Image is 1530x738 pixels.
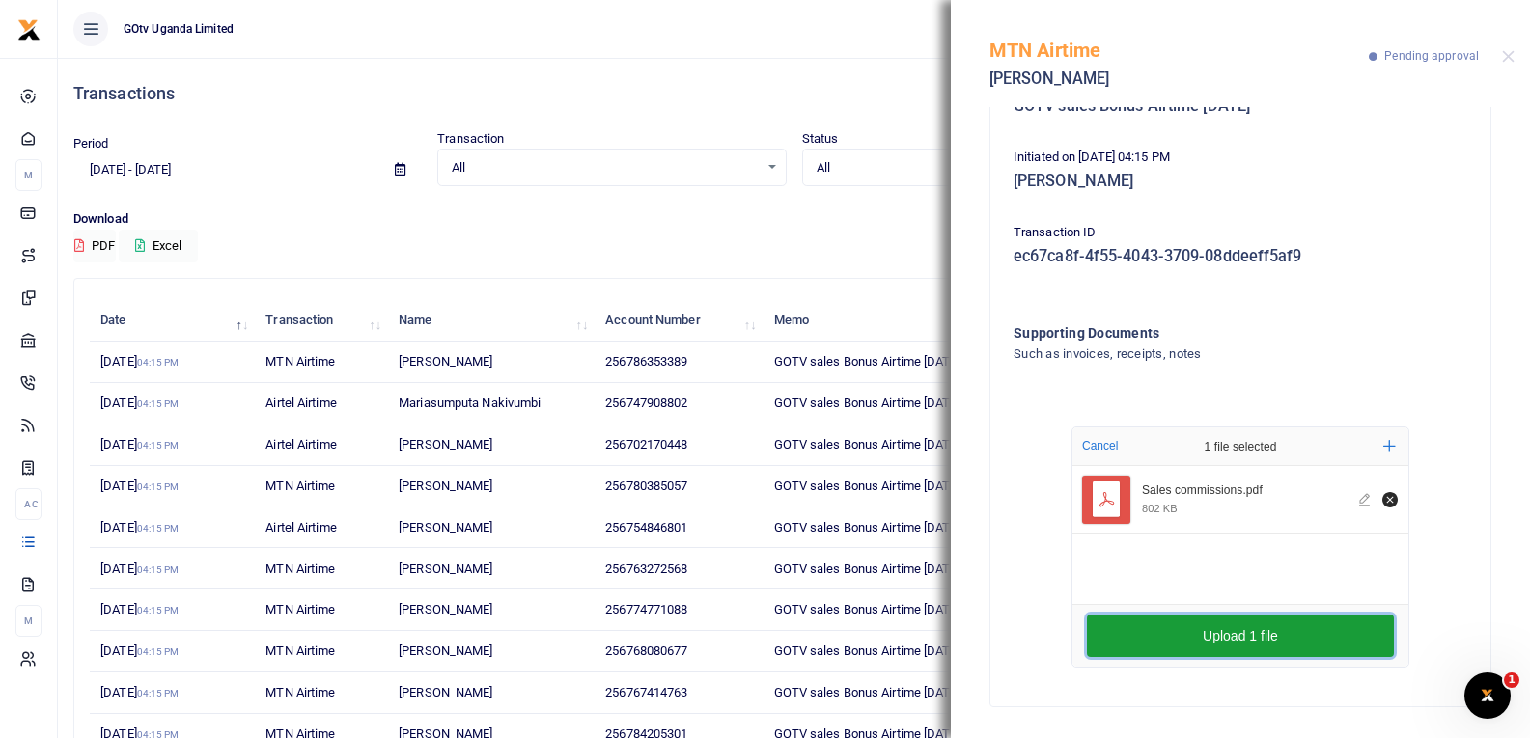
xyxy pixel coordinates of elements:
th: Name: activate to sort column ascending [388,300,595,342]
li: M [15,159,42,191]
input: select period [73,153,379,186]
span: 256747908802 [605,396,687,410]
th: Transaction: activate to sort column ascending [255,300,388,342]
span: All [817,158,1123,178]
span: [PERSON_NAME] [399,354,492,369]
span: MTN Airtime [265,354,335,369]
span: 256702170448 [605,437,687,451]
li: M [15,605,42,637]
span: GOTV sales Bonus Airtime [DATE] [774,396,960,410]
span: [PERSON_NAME] [399,478,492,493]
button: Upload 1 file [1087,615,1394,657]
a: logo-small logo-large logo-large [17,21,41,36]
span: GOtv Uganda Limited [116,20,241,38]
span: GOTV sales Bonus Airtime [DATE] [774,602,960,616]
span: [PERSON_NAME] [399,561,492,576]
button: Remove file [1379,489,1401,510]
h5: [PERSON_NAME] [1014,172,1467,191]
span: 256763272568 [605,561,687,576]
span: GOTV sales Bonus Airtime [DATE] [774,437,960,451]
small: 04:15 PM [137,564,180,575]
span: 256774771088 [605,602,687,616]
span: MTN Airtime [265,478,335,493]
span: MTN Airtime [265,643,335,658]
span: MTN Airtime [265,685,335,699]
span: 1 [1504,672,1519,688]
small: 04:15 PM [137,523,180,533]
small: 04:15 PM [137,605,180,615]
span: 256786353389 [605,354,687,369]
span: GOTV sales Bonus Airtime [DATE] [774,520,960,534]
th: Memo: activate to sort column ascending [763,300,1030,342]
span: Pending approval [1384,49,1479,63]
div: File Uploader [1071,426,1409,668]
p: Initiated on [DATE] 04:15 PM [1014,148,1467,168]
span: GOTV sales Bonus Airtime [DATE] [774,685,960,699]
small: 04:15 PM [137,440,180,451]
span: [PERSON_NAME] [399,520,492,534]
button: Close [1502,50,1515,63]
label: Transaction [437,129,504,149]
span: [DATE] [100,354,179,369]
button: Cancel [1076,433,1124,458]
h5: MTN Airtime [989,39,1369,62]
span: [PERSON_NAME] [399,685,492,699]
span: MTN Airtime [265,561,335,576]
span: GOTV sales Bonus Airtime [DATE] [774,354,960,369]
small: 04:15 PM [137,357,180,368]
span: [PERSON_NAME] [399,437,492,451]
small: 04:15 PM [137,481,180,492]
span: [DATE] [100,437,179,451]
span: GOTV sales Bonus Airtime [DATE] [774,561,960,576]
h4: Transactions [73,83,1515,104]
p: Transaction ID [1014,223,1467,243]
span: [DATE] [100,561,179,576]
th: Date: activate to sort column descending [90,300,255,342]
span: Airtel Airtime [265,396,336,410]
span: GOTV sales Bonus Airtime [DATE] [774,478,960,493]
span: 256780385057 [605,478,687,493]
span: 256754846801 [605,520,687,534]
th: Account Number: activate to sort column ascending [595,300,763,342]
span: [DATE] [100,478,179,493]
div: 1 file selected [1158,427,1322,466]
label: Period [73,134,109,153]
p: Download [73,209,1515,230]
span: Mariasumputa Nakivumbi [399,396,541,410]
span: Airtel Airtime [265,520,336,534]
span: 256767414763 [605,685,687,699]
span: MTN Airtime [265,602,335,616]
button: Excel [119,230,198,262]
span: [DATE] [100,520,179,534]
button: Add more files [1376,432,1404,460]
img: logo-small [17,18,41,41]
small: 04:15 PM [137,398,180,409]
h5: ec67ca8f-4f55-4043-3709-08ddeeff5af9 [1014,247,1467,266]
span: [DATE] [100,643,179,658]
span: [DATE] [100,396,179,410]
h4: Supporting Documents [1014,322,1389,343]
span: [DATE] [100,685,179,699]
h4: Such as invoices, receipts, notes [1014,343,1389,365]
span: All [452,158,758,178]
label: Status [802,129,839,149]
button: PDF [73,230,116,262]
span: Airtel Airtime [265,437,336,451]
iframe: Intercom live chat [1464,672,1511,719]
small: 04:15 PM [137,646,180,657]
small: 04:15 PM [137,688,180,698]
span: [DATE] [100,602,179,616]
span: [PERSON_NAME] [399,602,492,616]
h5: [PERSON_NAME] [989,69,1369,89]
span: GOTV sales Bonus Airtime [DATE] [774,643,960,658]
button: Edit file Sales commissions.pdf [1355,489,1377,510]
li: Ac [15,488,42,520]
span: [PERSON_NAME] [399,643,492,658]
div: 802 KB [1142,502,1178,515]
div: Sales commissions.pdf [1142,483,1348,499]
span: 256768080677 [605,643,687,658]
